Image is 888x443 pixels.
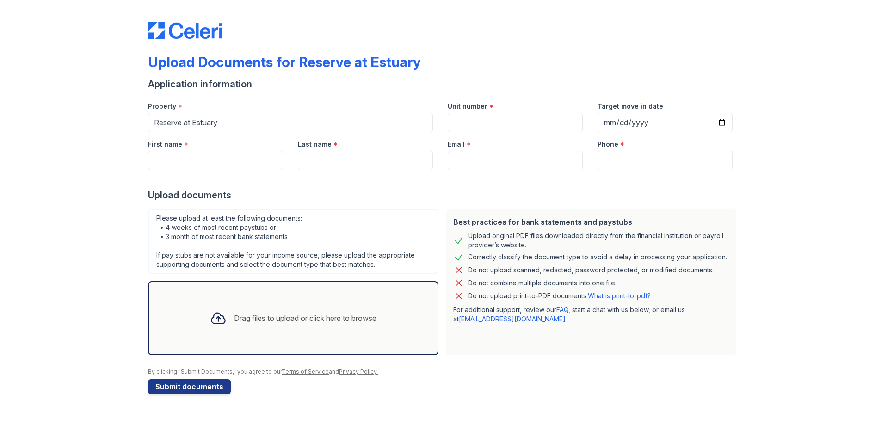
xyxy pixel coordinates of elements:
[468,277,617,289] div: Do not combine multiple documents into one file.
[459,315,566,323] a: [EMAIL_ADDRESS][DOMAIN_NAME]
[148,140,182,149] label: First name
[468,231,729,250] div: Upload original PDF files downloaded directly from the financial institution or payroll provider’...
[453,305,729,324] p: For additional support, review our , start a chat with us below, or email us at
[598,140,618,149] label: Phone
[556,306,568,314] a: FAQ
[148,368,740,375] div: By clicking "Submit Documents," you agree to our and
[298,140,332,149] label: Last name
[468,252,727,263] div: Correctly classify the document type to avoid a delay in processing your application.
[588,292,651,300] a: What is print-to-pdf?
[453,216,729,228] div: Best practices for bank statements and paystubs
[148,379,231,394] button: Submit documents
[148,22,222,39] img: CE_Logo_Blue-a8612792a0a2168367f1c8372b55b34899dd931a85d93a1a3d3e32e68fde9ad4.png
[468,291,651,301] p: Do not upload print-to-PDF documents.
[448,140,465,149] label: Email
[148,189,740,202] div: Upload documents
[148,78,740,91] div: Application information
[598,102,663,111] label: Target move in date
[234,313,376,324] div: Drag files to upload or click here to browse
[468,265,714,276] div: Do not upload scanned, redacted, password protected, or modified documents.
[339,368,378,375] a: Privacy Policy.
[448,102,487,111] label: Unit number
[148,102,176,111] label: Property
[148,54,421,70] div: Upload Documents for Reserve at Estuary
[282,368,329,375] a: Terms of Service
[148,209,438,274] div: Please upload at least the following documents: • 4 weeks of most recent paystubs or • 3 month of...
